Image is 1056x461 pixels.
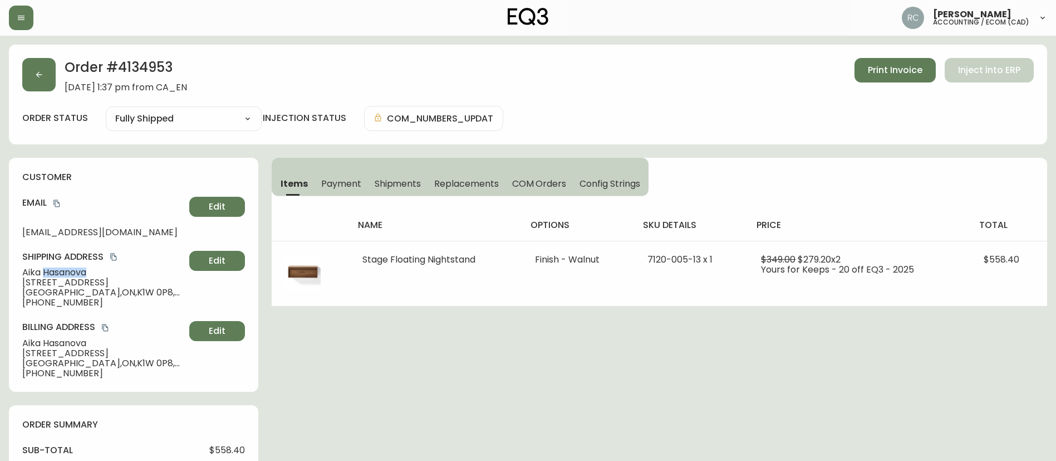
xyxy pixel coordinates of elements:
[579,178,640,190] span: Config Strings
[209,325,225,337] span: Edit
[189,321,245,341] button: Edit
[933,10,1011,19] span: [PERSON_NAME]
[434,178,498,190] span: Replacements
[22,197,185,209] h4: Email
[189,251,245,271] button: Edit
[321,178,361,190] span: Payment
[209,255,225,267] span: Edit
[358,219,513,231] h4: name
[761,263,914,276] span: Yours for Keeps - 20 off EQ3 - 2025
[108,251,119,263] button: copy
[100,322,111,333] button: copy
[22,227,185,237] span: [EMAIL_ADDRESS][DOMAIN_NAME]
[22,112,88,124] label: order status
[285,255,321,290] img: 157a6ad3-5f3c-42f7-b5b0-d3feb8abed52Optional[7120-005-130-WLT-Front-LP.jpg.jpg].jpg
[868,64,922,76] span: Print Invoice
[189,197,245,217] button: Edit
[761,253,795,266] span: $349.00
[647,253,713,266] span: 7120-005-13 x 1
[854,58,936,83] button: Print Invoice
[209,445,245,455] span: $558.40
[984,253,1019,266] span: $558.40
[508,8,549,26] img: logo
[22,368,185,378] span: [PHONE_NUMBER]
[51,198,62,209] button: copy
[535,255,621,265] li: Finish - Walnut
[362,253,475,266] span: Stage Floating Nightstand
[65,83,187,93] span: [DATE] 1:37 pm from CA_EN
[22,419,245,431] h4: order summary
[22,338,185,348] span: Aika Hasanova
[22,251,185,263] h4: Shipping Address
[643,219,739,231] h4: sku details
[979,219,1038,231] h4: total
[22,278,185,288] span: [STREET_ADDRESS]
[209,201,225,213] span: Edit
[531,219,626,231] h4: options
[65,58,187,83] h2: Order # 4134953
[22,358,185,368] span: [GEOGRAPHIC_DATA] , ON , K1W 0P8 , CA
[263,112,346,124] h4: injection status
[22,288,185,298] span: [GEOGRAPHIC_DATA] , ON , K1W 0P8 , CA
[798,253,841,266] span: $279.20 x 2
[933,19,1029,26] h5: accounting / ecom (cad)
[22,348,185,358] span: [STREET_ADDRESS]
[22,321,185,333] h4: Billing Address
[375,178,421,190] span: Shipments
[22,268,185,278] span: Aika Hasanova
[22,298,185,308] span: [PHONE_NUMBER]
[22,171,245,183] h4: customer
[902,7,924,29] img: f4ba4e02bd060be8f1386e3ca455bd0e
[757,219,961,231] h4: price
[22,444,73,457] h4: sub-total
[512,178,567,190] span: COM Orders
[281,178,308,190] span: Items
